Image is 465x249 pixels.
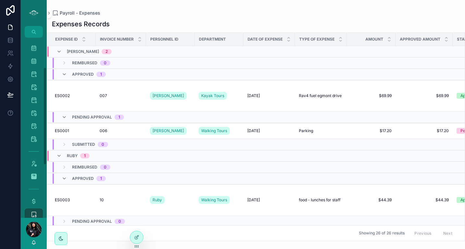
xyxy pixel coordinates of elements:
span: 007 [100,93,107,98]
a: Ruby [150,196,165,204]
span: Amount [365,37,383,42]
span: Expense ID [55,37,78,42]
div: 1 [84,153,86,158]
span: Approved [72,176,94,181]
span: Walking Tours [201,197,227,203]
a: Ruby [150,195,191,205]
span: Personnel ID [150,37,178,42]
span: Approved [72,72,94,77]
a: 10 [100,197,142,203]
span: ES0003 [55,197,70,203]
span: Pending Approval [72,219,112,224]
span: Walking Tours [201,128,227,133]
a: [DATE] [247,197,291,203]
span: Rav4 fuel egmont drive [299,93,342,98]
h1: Expenses Records [52,19,110,29]
span: [DATE] [247,197,260,203]
a: $17.20 [351,128,392,133]
span: ES0001 [55,128,69,133]
a: $69.99 [351,93,392,98]
span: [DATE] [247,128,260,133]
span: food - lunches for staff [299,197,340,203]
span: Type of Expense [299,37,335,42]
span: Approved Amount [400,37,440,42]
a: $44.39 [351,197,392,203]
a: [PERSON_NAME] [150,92,187,100]
a: $44.39 [399,197,449,203]
a: Rav4 fuel egmont drive [299,93,343,98]
span: [PERSON_NAME] [153,128,184,133]
a: [PERSON_NAME] [150,126,191,136]
a: Kayak Tours [199,92,227,100]
span: [PERSON_NAME] [153,93,184,98]
span: Department [199,37,226,42]
a: ES0001 [55,128,92,133]
a: ES0002 [55,93,92,98]
a: [PERSON_NAME] [150,91,191,101]
a: [DATE] [247,128,291,133]
div: scrollable content [21,38,47,218]
span: Reimbursed [72,165,97,170]
div: 1 [100,176,102,181]
a: 006 [100,128,142,133]
a: Walking Tours [199,195,239,205]
a: Parking [299,128,343,133]
div: 0 [102,142,104,147]
a: Walking Tours [199,196,230,204]
span: 10 [100,197,104,203]
span: Pending Approval [72,115,112,120]
a: ES0003 [55,197,92,203]
a: Payroll - Expenses [52,10,100,16]
div: 0 [118,219,121,224]
img: App logo [29,8,39,18]
span: Showing 26 of 26 results [359,231,405,236]
a: 007 [100,93,142,98]
div: 2 [105,49,108,54]
span: ES0002 [55,93,70,98]
div: 0 [104,60,106,66]
span: 006 [100,128,107,133]
a: [DATE] [247,93,291,98]
a: $69.99 [399,93,449,98]
span: Submitted [72,142,95,147]
span: Ruby [153,197,162,203]
div: 0 [104,165,106,170]
div: 1 [118,115,120,120]
span: Date of Expense [248,37,283,42]
span: Parking [299,128,313,133]
span: Kayak Tours [201,93,224,98]
a: Walking Tours [199,127,230,135]
span: [PERSON_NAME] [67,49,99,54]
span: [DATE] [247,93,260,98]
a: food - lunches for staff [299,197,343,203]
a: Walking Tours [199,126,239,136]
span: Payroll - Expenses [60,10,100,16]
a: [PERSON_NAME] [150,127,187,135]
span: Ruby [67,153,78,158]
div: 1 [100,72,102,77]
span: Reimbursed [72,60,97,66]
a: Kayak Tours [199,91,239,101]
a: $17.20 [399,128,449,133]
span: Invoice Number [100,37,134,42]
